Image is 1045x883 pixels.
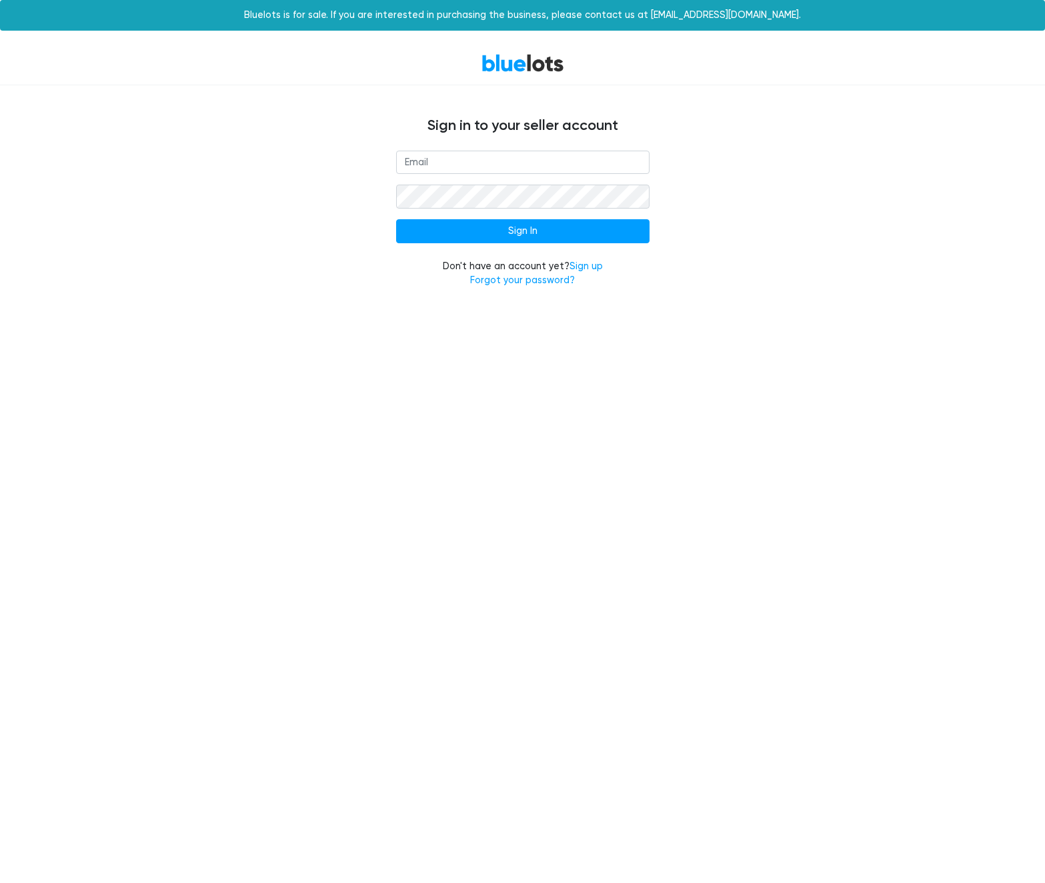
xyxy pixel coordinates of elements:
[123,117,923,135] h4: Sign in to your seller account
[396,259,650,288] div: Don't have an account yet?
[396,219,650,243] input: Sign In
[470,275,575,286] a: Forgot your password?
[396,151,650,175] input: Email
[481,53,564,73] a: BlueLots
[570,261,603,272] a: Sign up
